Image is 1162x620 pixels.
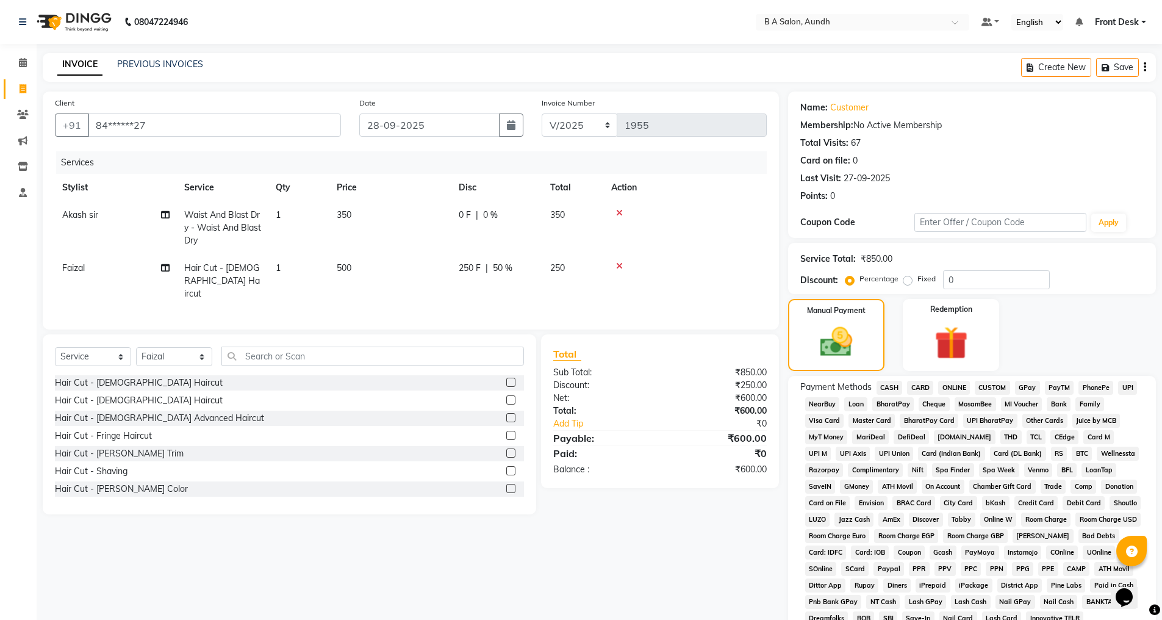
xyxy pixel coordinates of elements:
[55,394,223,407] div: Hair Cut - [DEMOGRAPHIC_DATA] Haircut
[134,5,188,39] b: 08047224946
[55,483,188,496] div: Hair Cut - [PERSON_NAME] Color
[544,463,660,476] div: Balance :
[1024,463,1053,477] span: Venmo
[894,546,925,560] span: Coupon
[1096,58,1139,77] button: Save
[1047,397,1071,411] span: Bank
[1075,513,1141,527] span: Room Charge USD
[980,513,1017,527] span: Online W
[1051,447,1067,461] span: RS
[922,480,964,494] span: On Account
[1090,579,1137,593] span: Paid in Cash
[878,480,917,494] span: ATH Movil
[543,174,604,201] th: Total
[542,98,595,109] label: Invoice Number
[800,119,1144,132] div: No Active Membership
[55,430,152,442] div: Hair Cut - Fringe Haircut
[975,381,1010,395] span: CUSTOM
[329,174,451,201] th: Price
[1078,381,1113,395] span: PhonePe
[850,579,878,593] span: Rupay
[1014,496,1058,510] span: Credit Card
[62,262,85,273] span: Faizal
[800,190,828,203] div: Points:
[894,430,929,444] span: DefiDeal
[1063,496,1105,510] span: Debit Card
[961,562,981,576] span: PPC
[544,366,660,379] div: Sub Total:
[986,562,1007,576] span: PPN
[337,209,351,220] span: 350
[117,59,203,70] a: PREVIOUS INVOICES
[544,446,660,461] div: Paid:
[1071,480,1096,494] span: Comp
[1012,562,1033,576] span: PPG
[184,262,260,299] span: Hair Cut - [DEMOGRAPHIC_DATA] Haircut
[604,174,767,201] th: Action
[866,595,900,609] span: NT Cash
[57,54,102,76] a: INVOICE
[924,322,978,364] img: _gift.svg
[907,381,933,395] span: CARD
[1045,381,1074,395] span: PayTM
[56,151,776,174] div: Services
[851,546,889,560] span: Card: IOB
[805,579,846,593] span: Dittor App
[1040,595,1078,609] span: Nail Cash
[805,447,831,461] span: UPI M
[905,595,946,609] span: Lash GPay
[544,379,660,392] div: Discount:
[550,262,565,273] span: 250
[805,595,862,609] span: Pnb Bank GPay
[961,546,999,560] span: PayMaya
[544,392,660,405] div: Net:
[1075,397,1104,411] span: Family
[55,377,223,389] div: Hair Cut - [DEMOGRAPHIC_DATA] Haircut
[1082,595,1137,609] span: BANKTANSFER
[800,253,856,265] div: Service Total:
[459,262,481,275] span: 250 F
[807,305,866,316] label: Manual Payment
[805,529,870,543] span: Room Charge Euro
[550,209,565,220] span: 350
[805,480,836,494] span: SaveIN
[1038,562,1058,576] span: PPE
[805,430,848,444] span: MyT Money
[969,480,1036,494] span: Chamber Gift Card
[805,562,837,576] span: SOnline
[955,579,992,593] span: iPackage
[1078,529,1119,543] span: Bad Debts
[800,216,915,229] div: Coupon Code
[909,562,930,576] span: PPR
[951,595,991,609] span: Lash Cash
[221,347,524,366] input: Search or Scan
[1027,430,1046,444] span: TCL
[918,447,985,461] span: Card (Indian Bank)
[55,412,264,425] div: Hair Cut - [DEMOGRAPHIC_DATA] Advanced Haircut
[805,397,840,411] span: NearBuy
[1111,571,1150,608] iframe: chat widget
[955,397,996,411] span: MosamBee
[805,513,830,527] span: LUZO
[917,273,936,284] label: Fixed
[940,496,977,510] span: City Card
[934,562,956,576] span: PPV
[660,431,776,445] div: ₹600.00
[982,496,1010,510] span: bKash
[483,209,498,222] span: 0 %
[486,262,488,275] span: |
[830,190,835,203] div: 0
[805,546,847,560] span: Card: IDFC
[184,209,261,246] span: Waist And Blast Dry - Waist And Blast Dry
[930,546,956,560] span: Gcash
[1050,430,1078,444] span: CEdge
[1110,496,1141,510] span: Shoutlo
[800,172,841,185] div: Last Visit:
[800,274,838,287] div: Discount:
[1091,214,1126,232] button: Apply
[62,209,98,220] span: Akash sir
[1095,16,1139,29] span: Front Desk
[900,414,958,428] span: BharatPay Card
[800,154,850,167] div: Card on file:
[1004,546,1042,560] span: Instamojo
